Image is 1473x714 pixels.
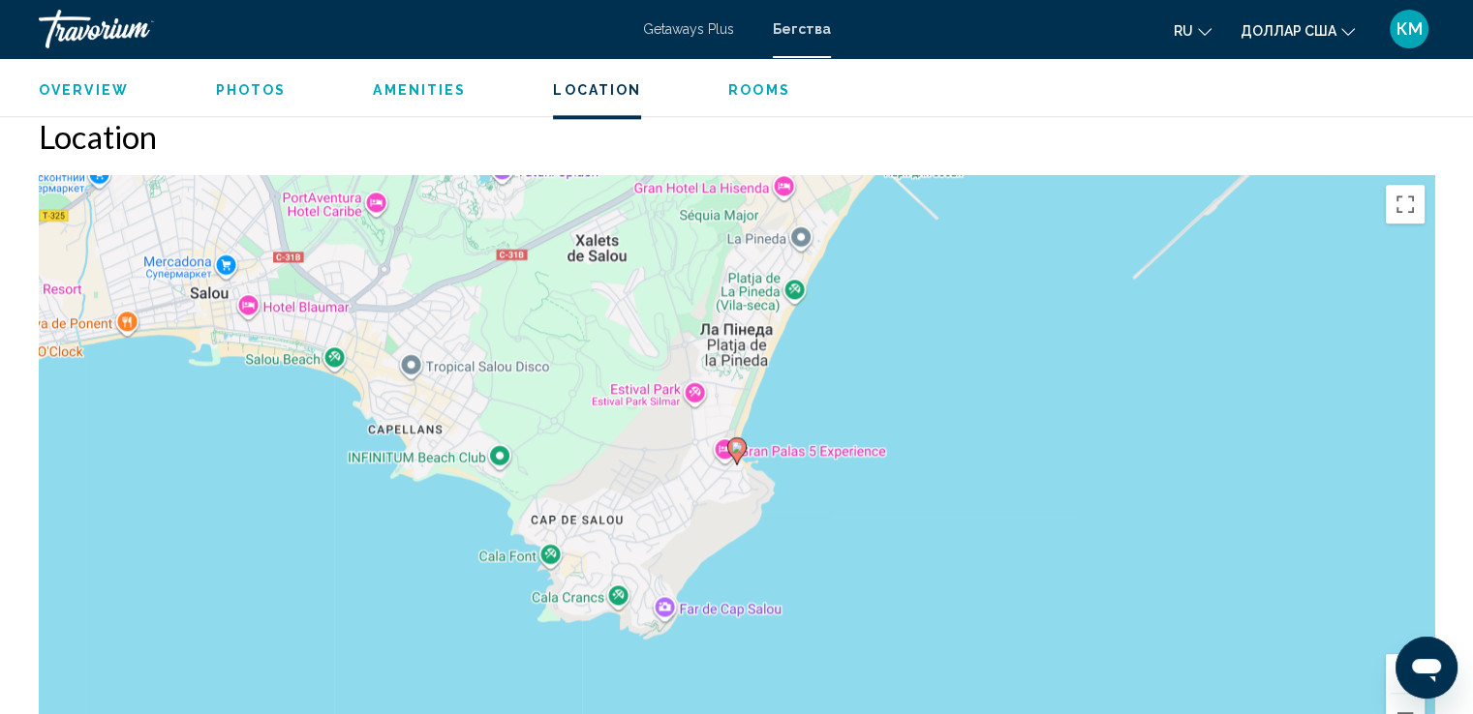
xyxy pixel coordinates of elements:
button: Изменить валюту [1241,16,1355,45]
a: Getaways Plus [643,21,734,37]
button: Overview [39,81,129,99]
font: доллар США [1241,23,1336,39]
button: Photos [216,81,287,99]
iframe: Кнопка для запуска будет доступна [1396,637,1458,699]
button: Location [553,81,641,99]
span: Amenities [373,82,466,98]
span: Rooms [728,82,790,98]
button: Збільшити [1386,654,1425,693]
span: Photos [216,82,287,98]
span: Overview [39,82,129,98]
a: Бегства [773,21,831,37]
a: Травориум [39,10,624,48]
button: Изменить язык [1174,16,1212,45]
h2: Location [39,117,1434,156]
span: Location [553,82,641,98]
button: Amenities [373,81,466,99]
button: Rooms [728,81,790,99]
button: Перемкнути повноекранний режим [1386,185,1425,223]
font: КМ [1396,18,1423,39]
button: Меню пользователя [1384,9,1434,49]
font: ru [1174,23,1193,39]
